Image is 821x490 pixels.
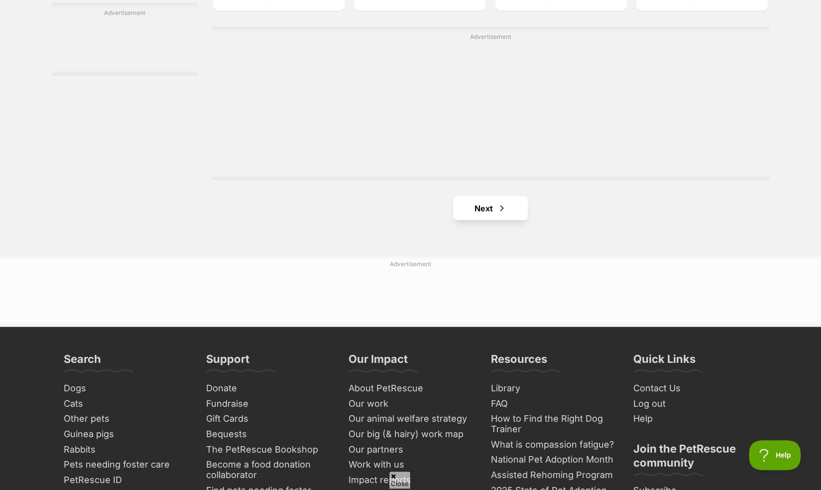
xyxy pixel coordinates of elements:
a: Gift Cards [202,411,335,427]
h3: Join the PetRescue community [633,442,758,476]
a: What is compassion fatigue? [487,437,619,453]
div: Advertisement [212,27,769,180]
a: Log out [629,396,762,412]
a: About PetRescue [345,381,477,396]
h3: Support [206,352,249,372]
h3: Quick Links [633,352,696,372]
a: Pets needing foster care [60,457,192,473]
nav: Pagination [212,196,769,220]
a: Impact reports [345,473,477,488]
a: Guinea pigs [60,427,192,442]
a: Contact Us [629,381,762,396]
a: Assisted Rehoming Program [487,468,619,483]
a: The PetRescue Bookshop [202,442,335,458]
a: Library [487,381,619,396]
h3: Resources [491,352,547,372]
a: Our animal welfare strategy [345,411,477,427]
iframe: Help Scout Beacon - Open [749,440,801,470]
a: Dogs [60,381,192,396]
a: PetRescue ID [60,473,192,488]
iframe: Advertisement [249,45,732,170]
a: Become a food donation collaborator [202,457,335,483]
a: Help [629,411,762,427]
a: Bequests [202,427,335,442]
h3: Search [64,352,101,372]
a: Next page [453,196,528,220]
a: Rabbits [60,442,192,458]
a: Fundraise [202,396,335,412]
a: Our big (& hairy) work map [345,427,477,442]
a: How to Find the Right Dog Trainer [487,411,619,437]
h3: Our Impact [349,352,408,372]
a: Work with us [345,457,477,473]
div: Advertisement [52,2,198,75]
a: Other pets [60,411,192,427]
a: FAQ [487,396,619,412]
a: Our work [345,396,477,412]
a: Our partners [345,442,477,458]
a: Cats [60,396,192,412]
span: Close [389,471,411,489]
a: Donate [202,381,335,396]
a: National Pet Adoption Month [487,452,619,468]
